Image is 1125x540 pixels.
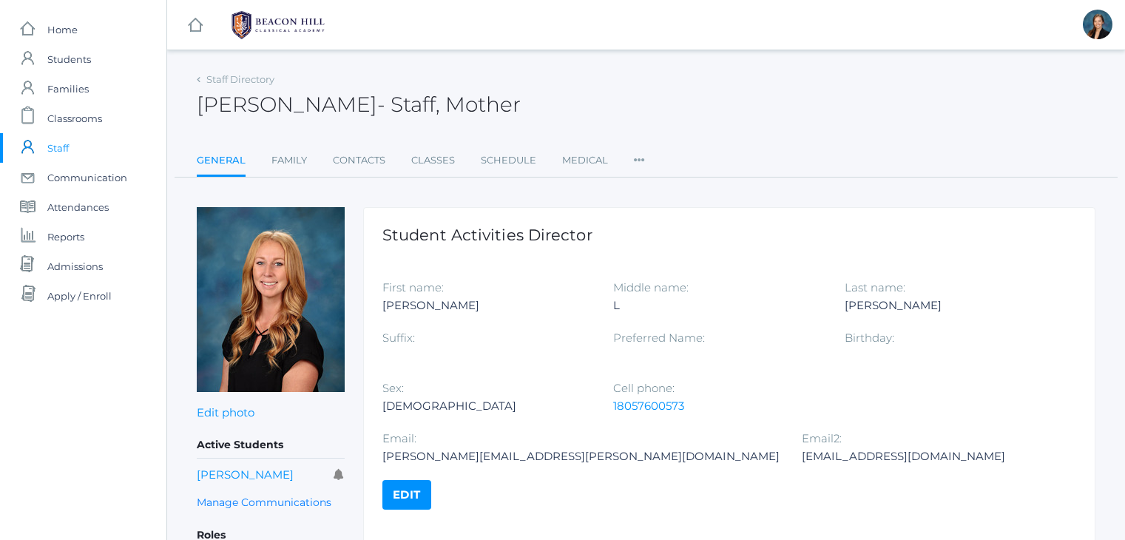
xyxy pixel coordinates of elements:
[206,73,274,85] a: Staff Directory
[802,448,1010,465] div: [EMAIL_ADDRESS][DOMAIN_NAME]
[197,468,294,482] a: [PERSON_NAME]
[845,331,894,345] label: Birthday:
[411,146,455,175] a: Classes
[47,281,112,311] span: Apply / Enroll
[47,104,102,133] span: Classrooms
[382,397,591,415] div: [DEMOGRAPHIC_DATA]
[481,146,536,175] a: Schedule
[47,15,78,44] span: Home
[562,146,608,175] a: Medical
[271,146,307,175] a: Family
[382,226,1076,243] h1: Student Activities Director
[47,133,69,163] span: Staff
[1083,10,1112,39] div: Allison Smith
[223,7,334,44] img: BHCALogos-05-308ed15e86a5a0abce9b8dd61676a3503ac9727e845dece92d48e8588c001991.png
[197,207,345,392] img: Nicole Canty
[197,93,521,116] h2: [PERSON_NAME]
[613,399,684,413] a: 18057600573
[382,431,416,445] label: Email:
[197,405,254,419] a: Edit photo
[47,74,89,104] span: Families
[377,92,521,117] span: - Staff, Mother
[845,297,1053,314] div: [PERSON_NAME]
[47,163,127,192] span: Communication
[382,331,415,345] label: Suffix:
[382,480,431,510] a: Edit
[802,431,842,445] label: Email2:
[47,44,91,74] span: Students
[382,381,404,395] label: Sex:
[197,494,331,511] a: Manage Communications
[47,222,84,252] span: Reports
[382,448,780,465] div: [PERSON_NAME][EMAIL_ADDRESS][PERSON_NAME][DOMAIN_NAME]
[333,146,385,175] a: Contacts
[382,280,444,294] label: First name:
[334,469,345,480] i: Receives communications for this student
[47,252,103,281] span: Admissions
[613,280,689,294] label: Middle name:
[613,381,675,395] label: Cell phone:
[382,297,591,314] div: [PERSON_NAME]
[613,331,705,345] label: Preferred Name:
[197,433,345,458] h5: Active Students
[613,297,822,314] div: L
[845,280,905,294] label: Last name:
[197,146,246,178] a: General
[47,192,109,222] span: Attendances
